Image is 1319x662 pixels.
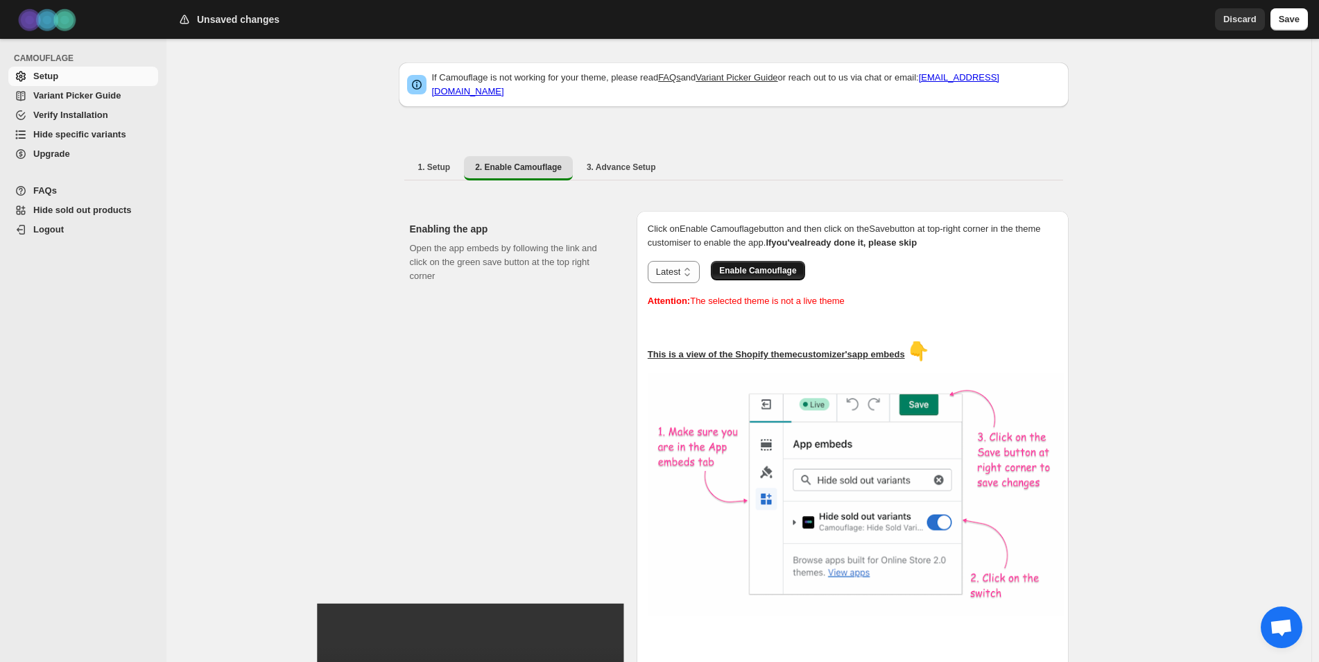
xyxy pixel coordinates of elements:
[696,72,777,83] a: Variant Picker Guide
[410,222,614,236] h2: Enabling the app
[33,129,126,139] span: Hide specific variants
[33,224,64,235] span: Logout
[1223,12,1257,26] span: Discard
[14,53,160,64] span: CAMOUFLAGE
[8,144,158,164] a: Upgrade
[648,294,1058,308] p: The selected theme is not a live theme
[8,220,158,239] a: Logout
[33,205,132,215] span: Hide sold out products
[418,162,451,173] span: 1. Setup
[907,341,929,362] span: 👇
[1215,8,1265,31] button: Discard
[648,222,1058,250] p: Click on Enable Camouflage button and then click on the Save button at top-right corner in the th...
[432,71,1060,99] p: If Camouflage is not working for your theme, please read and or reach out to us via chat or email:
[8,125,158,144] a: Hide specific variants
[1279,12,1300,26] span: Save
[8,181,158,201] a: FAQs
[33,71,58,81] span: Setup
[475,162,562,173] span: 2. Enable Camouflage
[648,296,690,306] b: Attention:
[33,110,108,120] span: Verify Installation
[33,148,70,159] span: Upgrade
[587,162,656,173] span: 3. Advance Setup
[8,86,158,105] a: Variant Picker Guide
[648,349,905,359] u: This is a view of the Shopify theme customizer's app embeds
[33,185,57,196] span: FAQs
[711,265,804,275] a: Enable Camouflage
[719,265,796,276] span: Enable Camouflage
[1270,8,1308,31] button: Save
[8,105,158,125] a: Verify Installation
[658,72,681,83] a: FAQs
[33,90,121,101] span: Variant Picker Guide
[1261,606,1302,648] div: Open chat
[648,373,1064,616] img: camouflage-enable
[8,201,158,220] a: Hide sold out products
[8,67,158,86] a: Setup
[197,12,279,26] h2: Unsaved changes
[766,237,917,248] b: If you've already done it, please skip
[711,261,804,280] button: Enable Camouflage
